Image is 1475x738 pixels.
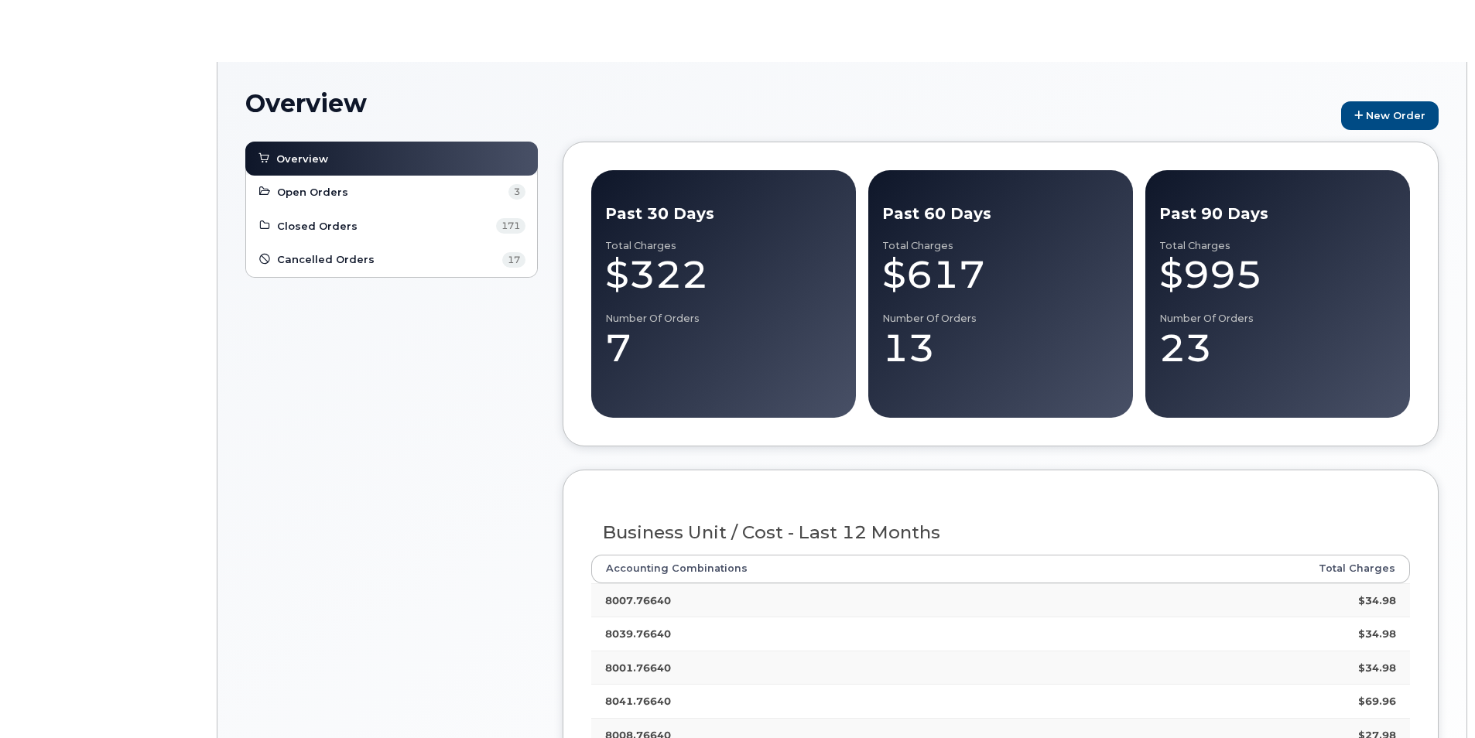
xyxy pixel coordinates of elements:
a: Cancelled Orders 17 [258,251,525,269]
th: Accounting Combinations [591,555,1097,583]
span: 17 [502,252,525,268]
h1: Overview [245,90,1333,117]
h3: Business Unit / Cost - Last 12 Months [603,523,1399,542]
div: Total Charges [1159,240,1396,252]
div: 23 [1159,325,1396,371]
strong: 8039.76640 [605,627,671,640]
a: Overview [257,149,526,168]
strong: $34.98 [1358,661,1396,674]
div: Number of Orders [605,313,842,325]
span: Cancelled Orders [277,252,375,267]
div: Past 30 Days [605,203,842,225]
span: Overview [276,152,328,166]
strong: 8041.76640 [605,695,671,707]
div: $322 [605,251,842,298]
strong: $34.98 [1358,627,1396,640]
span: Open Orders [277,185,348,200]
a: Closed Orders 171 [258,217,525,235]
span: Closed Orders [277,219,358,234]
a: Open Orders 3 [258,183,525,201]
div: 7 [605,325,842,371]
div: Past 90 Days [1159,203,1396,225]
div: Past 60 Days [882,203,1119,225]
div: Total Charges [605,240,842,252]
strong: $69.96 [1358,695,1396,707]
span: 171 [496,218,525,234]
span: 3 [508,184,525,200]
div: Number of Orders [1159,313,1396,325]
div: Total Charges [882,240,1119,252]
strong: $34.98 [1358,594,1396,606]
strong: 8007.76640 [605,594,671,606]
strong: 8001.76640 [605,661,671,674]
th: Total Charges [1097,555,1410,583]
div: $995 [1159,251,1396,298]
div: $617 [882,251,1119,298]
div: 13 [882,325,1119,371]
a: New Order [1341,101,1439,130]
div: Number of Orders [882,313,1119,325]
